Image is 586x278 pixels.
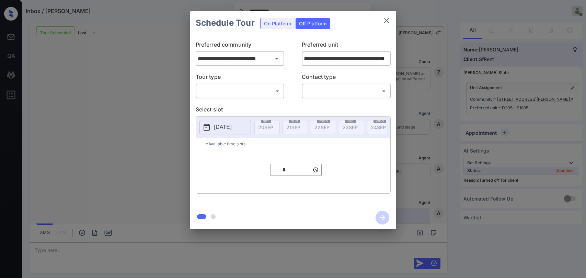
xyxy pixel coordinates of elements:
[214,123,232,131] p: [DATE]
[196,40,285,51] p: Preferred community
[196,105,391,116] p: Select slot
[261,18,295,29] div: On Platform
[302,73,391,84] p: Contact type
[296,18,330,29] div: Off Platform
[199,120,251,134] button: [DATE]
[380,14,393,27] button: close
[272,54,281,63] button: Open
[206,138,390,150] p: *Available time slots
[302,40,391,51] p: Preferred unit
[378,54,388,63] button: Open
[196,73,285,84] p: Tour type
[190,11,260,35] h2: Schedule Tour
[270,150,322,190] div: off-platform-time-select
